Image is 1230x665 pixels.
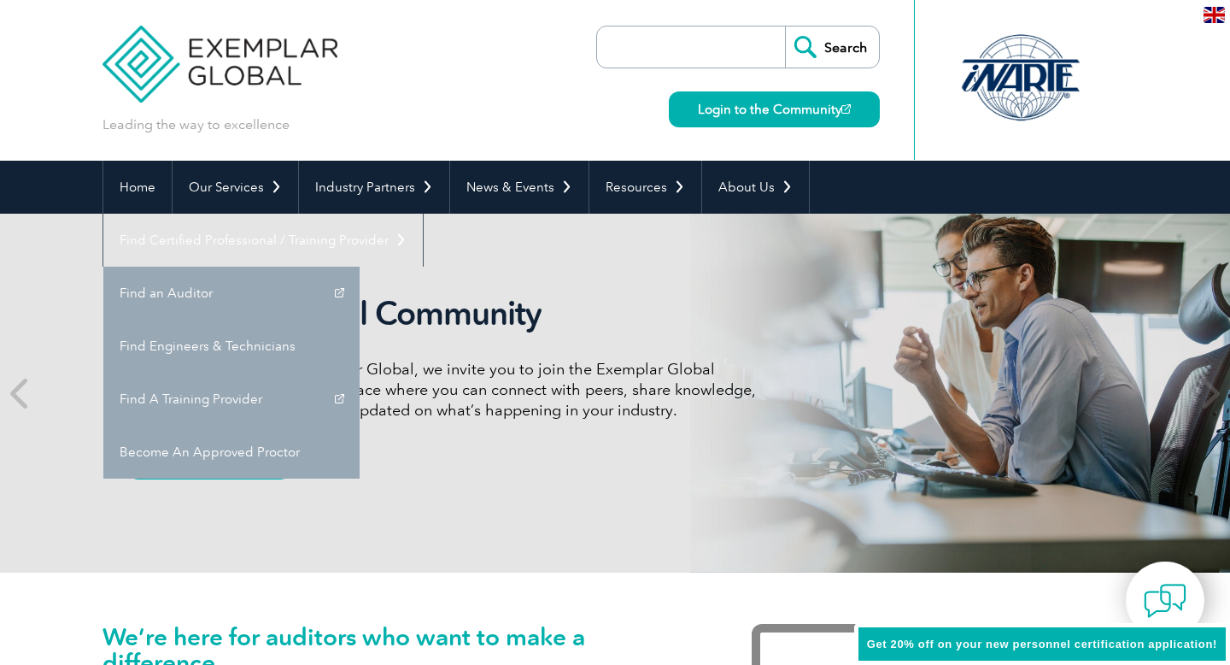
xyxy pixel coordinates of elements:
a: About Us [702,161,809,214]
img: en [1204,7,1225,23]
input: Search [785,26,879,68]
a: News & Events [450,161,589,214]
a: Find Certified Professional / Training Provider [103,214,423,267]
a: Find an Auditor [103,267,360,320]
img: contact-chat.png [1144,580,1186,622]
img: open_square.png [841,104,851,114]
span: Get 20% off on your new personnel certification application! [867,638,1217,650]
a: Find Engineers & Technicians [103,320,360,373]
a: Home [103,161,172,214]
p: As a valued member of Exemplar Global, we invite you to join the Exemplar Global Community—a fun,... [128,359,769,421]
a: Industry Partners [299,161,449,214]
a: Become An Approved Proctor [103,426,360,479]
a: Find A Training Provider [103,373,360,426]
p: Leading the way to excellence [102,115,290,134]
a: Resources [589,161,701,214]
a: Our Services [173,161,298,214]
h2: Exemplar Global Community [128,294,769,333]
a: Login to the Community [669,91,880,127]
